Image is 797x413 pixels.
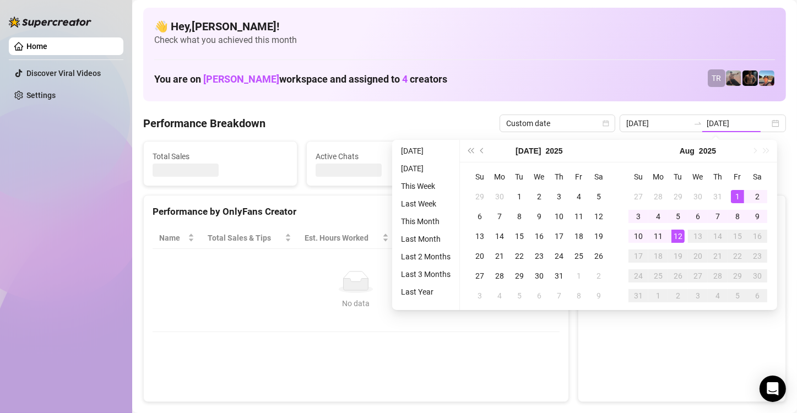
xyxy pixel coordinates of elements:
span: TR [712,72,722,84]
th: Name [153,227,201,249]
th: Total Sales & Tips [201,227,298,249]
span: 4 [402,73,408,85]
a: Discover Viral Videos [26,69,101,78]
span: [PERSON_NAME] [203,73,279,85]
th: Sales / Hour [395,227,469,249]
span: Sales / Hour [402,232,454,244]
span: Messages Sent [479,150,614,162]
span: Total Sales & Tips [208,232,283,244]
span: calendar [603,120,609,127]
div: Sales by OnlyFans Creator [587,204,777,219]
span: Custom date [506,115,609,132]
a: Home [26,42,47,51]
span: Name [159,232,186,244]
input: End date [707,117,769,129]
span: Check what you achieved this month [154,34,775,46]
h4: Performance Breakdown [143,116,265,131]
div: No data [164,297,549,309]
div: Open Intercom Messenger [760,376,786,402]
th: Chat Conversion [469,227,559,249]
img: LC [726,70,741,86]
a: Settings [26,91,56,100]
h4: 👋 Hey, [PERSON_NAME] ! [154,19,775,34]
input: Start date [626,117,689,129]
img: Zach [759,70,774,86]
span: to [693,119,702,128]
span: Active Chats [316,150,451,162]
div: Est. Hours Worked [305,232,380,244]
span: swap-right [693,119,702,128]
img: logo-BBDzfeDw.svg [9,17,91,28]
span: Chat Conversion [475,232,544,244]
span: Total Sales [153,150,288,162]
div: Performance by OnlyFans Creator [153,204,560,219]
h1: You are on workspace and assigned to creators [154,73,447,85]
img: Trent [742,70,758,86]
